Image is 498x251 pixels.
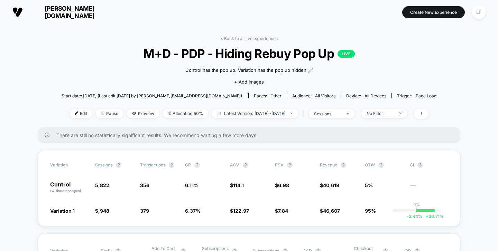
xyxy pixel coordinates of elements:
span: 5,948 [95,208,109,214]
span: Transactions [140,162,165,167]
img: end [290,113,293,114]
img: calendar [217,112,221,115]
span: [PERSON_NAME][DOMAIN_NAME] [28,5,111,19]
span: | [302,109,309,119]
img: Visually logo [12,7,23,17]
span: Variation 1 [50,208,75,214]
button: ? [243,162,248,168]
img: rebalance [168,112,171,115]
button: ? [194,162,200,168]
img: end [101,112,104,115]
div: Audience: [292,93,335,98]
img: end [347,113,349,114]
span: CR [185,162,191,167]
span: 379 [140,208,149,214]
span: + Add Images [234,79,264,85]
span: 7.84 [278,208,288,214]
span: Page Load [416,93,436,98]
button: ? [116,162,121,168]
span: Device: [341,93,391,98]
span: Control has the pop up. Variation has the pop up hidden [185,67,306,74]
button: ? [378,162,384,168]
p: Control [50,182,88,193]
span: 356 [140,182,149,188]
button: ? [341,162,346,168]
span: Revenue [320,162,337,167]
span: $ [230,208,249,214]
p: LIVE [338,50,355,58]
img: edit [75,112,78,115]
span: All Visitors [315,93,335,98]
span: 36.71 % [422,214,444,219]
span: 6.11 % [185,182,199,188]
div: Pages: [254,93,282,98]
span: (without changes) [50,189,81,193]
span: Pause [96,109,123,118]
span: -2.44 % [407,214,422,219]
span: 5% [365,182,373,188]
div: Trigger: [397,93,436,98]
span: 46,607 [323,208,340,214]
span: Latest Version: [DATE] - [DATE] [212,109,298,118]
button: ? [287,162,293,168]
span: 6.98 [278,182,289,188]
a: < Back to all live experiences [220,36,278,41]
span: AOV [230,162,239,167]
span: Allocation: 50% [163,109,208,118]
span: $ [275,182,289,188]
span: There are still no statistically significant results. We recommend waiting a few more days [56,132,446,138]
button: LF [470,5,488,19]
span: 95% [365,208,376,214]
span: M+D - PDP - Hiding Rebuy Pop Up [80,46,417,61]
span: 5,822 [95,182,109,188]
span: $ [320,208,340,214]
span: other [270,93,282,98]
span: all devices [365,93,386,98]
span: 6.37 % [185,208,201,214]
div: sessions [314,111,342,116]
span: Edit [70,109,92,118]
span: OTW [365,162,403,168]
img: end [399,113,402,114]
button: Create New Experience [402,6,465,18]
span: $ [320,182,339,188]
span: $ [230,182,244,188]
span: CI [410,162,448,168]
p: 0% [413,202,420,207]
span: PSV [275,162,284,167]
span: + [426,214,428,219]
span: $ [275,208,288,214]
span: Preview [127,109,159,118]
span: 40,619 [323,182,339,188]
div: No Filter [367,111,394,116]
span: Start date: [DATE] (Last edit [DATE] by [PERSON_NAME][EMAIL_ADDRESS][DOMAIN_NAME]) [62,93,242,98]
div: LF [472,6,486,19]
span: --- [410,183,448,193]
button: [PERSON_NAME][DOMAIN_NAME] [10,4,113,20]
button: ? [417,162,423,168]
span: Variation [50,162,88,168]
span: 122.97 [233,208,249,214]
span: Sessions [95,162,112,167]
p: | [416,207,417,212]
button: ? [169,162,174,168]
span: 114.1 [233,182,244,188]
